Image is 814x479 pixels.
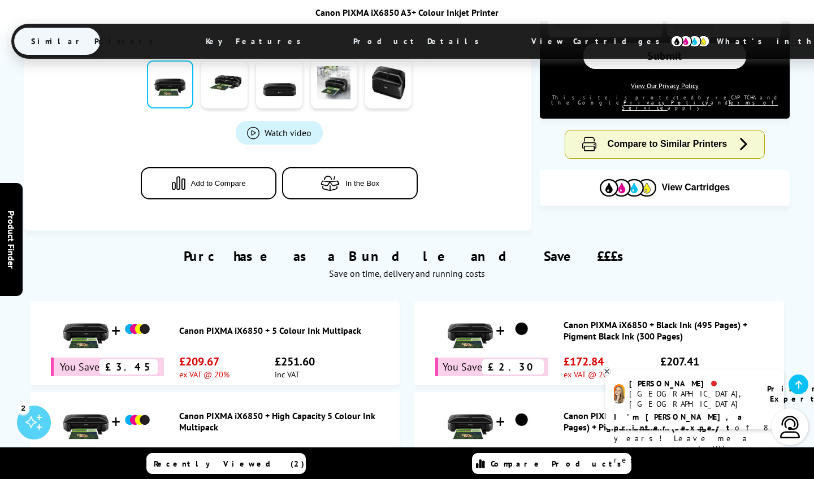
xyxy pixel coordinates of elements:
span: Similar Printers [14,28,176,55]
span: £3.45 [99,359,158,375]
span: £172.84 [564,354,614,369]
div: You Save [435,358,548,376]
img: Cartridges [600,179,656,197]
span: Key Features [189,28,324,55]
span: ex VAT @ 20% [564,369,614,380]
span: £179.60 [564,445,614,460]
span: Compare Products [491,459,627,469]
a: Canon PIXMA iX6850 + 5 Colour Ink Multipack [179,325,394,336]
a: Product_All_Videos [236,121,323,145]
img: Canon PIXMA iX6850 + High Capacity 5 Colour Ink Multipack [63,398,109,443]
button: View Cartridges [548,178,781,197]
a: Canon PIXMA iX6850 + High Capacity 5 Colour Ink Multipack [179,410,394,433]
a: Compare Products [472,453,631,474]
div: Canon PIXMA iX6850 A3+ Colour Inkjet Printer [11,7,803,18]
a: View Our Privacy Policy [631,81,699,90]
img: cmyk-icon.svg [670,35,710,47]
button: In the Box [282,167,418,199]
img: Canon PIXMA iX6850 + High Yield Black Ink (1,125 Pages) + Pigment Black Ink (500 Pages) [448,398,493,443]
div: This site is protected by reCAPTCHA and the Google and apply. [548,95,781,110]
div: 2 [17,402,29,414]
button: Compare to Similar Printers [565,130,764,158]
a: Privacy Policy [624,99,711,106]
span: ex VAT @ 20% [179,369,230,380]
img: Canon PIXMA iX6850 + High Yield Black Ink (1,125 Pages) + Pigment Black Ink (500 Pages) [508,406,536,434]
span: Watch video [265,127,311,138]
a: Terms of Service [622,99,778,111]
p: of 8 years! Leave me a message and I'll respond ASAP [614,412,776,465]
span: View Cartridges [662,182,730,193]
img: Canon PIXMA iX6850 + 5 Colour Ink Multipack [63,307,109,352]
span: View Cartridges [514,27,687,56]
div: Purchase as a Bundle and Save £££s [24,230,790,285]
div: [GEOGRAPHIC_DATA], [GEOGRAPHIC_DATA] [629,389,753,409]
span: £274.01 [275,445,315,460]
img: user-headset-light.svg [779,416,802,438]
span: Compare to Similar Printers [608,139,728,149]
span: In the Box [345,179,379,188]
a: Canon PIXMA iX6850 + Black Ink (495 Pages) + Pigment Black Ink (300 Pages) [564,319,778,342]
span: Recently Viewed (2) [154,459,305,469]
div: Save on time, delivery and running costs [38,268,776,279]
span: £209.67 [179,354,230,369]
a: Canon PIXMA iX6850 + High Yield Black Ink (1,125 Pages) + Pigment Black Ink (500 Pages) [564,410,778,433]
div: You Save [51,358,164,376]
span: inc VAT [275,369,315,380]
span: Product Finder [6,211,17,269]
span: inc VAT [660,369,699,380]
img: Canon PIXMA iX6850 + Black Ink (495 Pages) + Pigment Black Ink (300 Pages) [508,315,536,343]
span: £207.41 [660,354,699,369]
img: Canon PIXMA iX6850 + 5 Colour Ink Multipack [123,315,151,343]
b: I'm [PERSON_NAME], a printer expert [614,412,746,433]
span: £228.34 [179,445,230,460]
span: Add to Compare [191,179,246,188]
span: Product Details [336,28,502,55]
span: £2.30 [482,359,544,375]
div: [PERSON_NAME] [629,378,753,389]
a: Recently Viewed (2) [146,453,306,474]
img: Canon PIXMA iX6850 + Black Ink (495 Pages) + Pigment Black Ink (300 Pages) [448,307,493,352]
button: Add to Compare [141,167,276,199]
img: amy-livechat.png [614,384,625,404]
span: £251.60 [275,354,315,369]
img: Canon PIXMA iX6850 + High Capacity 5 Colour Ink Multipack [123,406,151,434]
